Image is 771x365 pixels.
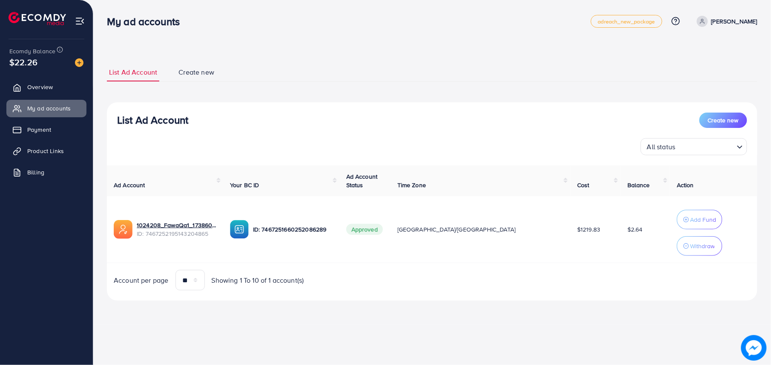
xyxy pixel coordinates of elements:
[641,138,747,155] div: Search for option
[178,67,214,77] span: Create new
[137,221,216,238] div: <span class='underline'>1024208_FawaQa1_1738605147168</span></br>7467252195143204865
[27,147,64,155] span: Product Links
[677,210,722,229] button: Add Fund
[598,19,655,24] span: adreach_new_package
[591,15,662,28] a: adreach_new_package
[212,275,304,285] span: Showing 1 To 10 of 1 account(s)
[137,229,216,238] span: ID: 7467252195143204865
[577,181,590,189] span: Cost
[699,113,747,128] button: Create new
[114,275,169,285] span: Account per page
[9,12,66,25] img: logo
[708,116,739,125] span: Create new
[6,142,86,159] a: Product Links
[6,121,86,138] a: Payment
[678,139,734,153] input: Search for option
[346,224,383,235] span: Approved
[577,225,600,234] span: $1219.83
[75,16,85,26] img: menu
[109,67,157,77] span: List Ad Account
[75,58,83,67] img: image
[677,181,694,189] span: Action
[27,168,44,177] span: Billing
[690,214,716,225] p: Add Fund
[397,225,516,234] span: [GEOGRAPHIC_DATA]/[GEOGRAPHIC_DATA]
[627,225,643,234] span: $2.64
[397,181,426,189] span: Time Zone
[114,220,132,239] img: ic-ads-acc.e4c84228.svg
[6,164,86,181] a: Billing
[9,56,37,68] span: $22.26
[9,47,55,55] span: Ecomdy Balance
[230,220,249,239] img: ic-ba-acc.ded83a64.svg
[677,236,722,256] button: Withdraw
[137,221,216,229] a: 1024208_FawaQa1_1738605147168
[741,335,767,361] img: image
[6,100,86,117] a: My ad accounts
[6,78,86,96] a: Overview
[253,224,333,235] p: ID: 7467251660252086289
[230,181,259,189] span: Your BC ID
[27,104,71,113] span: My ad accounts
[117,114,188,126] h3: List Ad Account
[346,172,378,189] span: Ad Account Status
[114,181,145,189] span: Ad Account
[27,83,53,91] span: Overview
[27,125,51,134] span: Payment
[690,241,715,251] p: Withdraw
[107,15,187,28] h3: My ad accounts
[645,141,677,153] span: All status
[627,181,650,189] span: Balance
